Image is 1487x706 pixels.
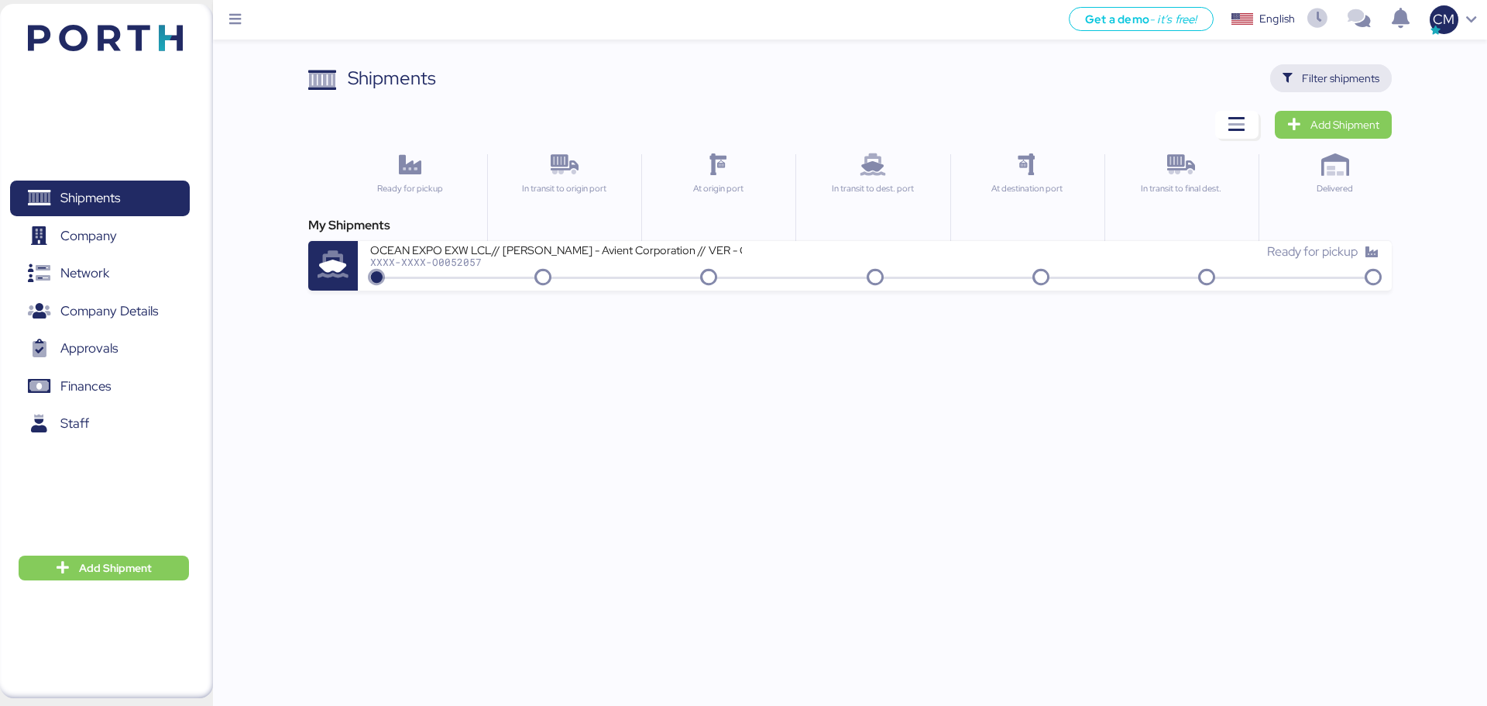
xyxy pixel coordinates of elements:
[60,412,89,435] span: Staff
[60,337,118,360] span: Approvals
[79,559,152,577] span: Add Shipment
[1310,115,1379,134] span: Add Shipment
[1265,182,1406,195] div: Delivered
[10,181,190,216] a: Shipments
[370,243,742,256] div: OCEAN EXPO EXW LCL// [PERSON_NAME] - Avient Corporation // VER - CAUCEDO
[348,64,436,92] div: Shipments
[10,406,190,442] a: Staff
[648,182,788,195] div: At origin port
[1259,11,1295,27] div: English
[339,182,480,195] div: Ready for pickup
[60,262,109,284] span: Network
[222,7,249,33] button: Menu
[10,218,190,253] a: Company
[957,182,1097,195] div: At destination port
[1267,243,1358,260] span: Ready for pickup
[10,293,190,329] a: Company Details
[60,375,111,398] span: Finances
[1275,111,1392,139] a: Add Shipment
[308,216,1391,235] div: My Shipments
[1111,182,1252,195] div: In transit to final dest.
[60,187,120,209] span: Shipments
[10,256,190,291] a: Network
[494,182,634,195] div: In transit to origin port
[10,331,190,367] a: Approvals
[802,182,943,195] div: In transit to dest. port
[60,300,158,322] span: Company Details
[1433,9,1454,29] span: CM
[370,257,742,267] div: XXXX-XXXX-O0052057
[1270,64,1392,92] button: Filter shipments
[1302,69,1379,88] span: Filter shipments
[19,556,189,580] button: Add Shipment
[60,225,117,247] span: Company
[10,368,190,404] a: Finances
